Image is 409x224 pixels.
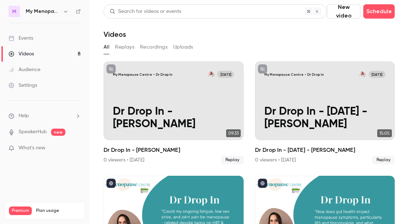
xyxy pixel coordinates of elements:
span: M [12,8,16,15]
img: Dr Clare Spencer [208,71,215,78]
div: Videos [9,50,34,58]
button: Recordings [140,41,168,53]
button: published [258,179,267,188]
span: Replay [372,156,395,164]
div: Settings [9,82,37,89]
span: Premium [9,206,32,215]
span: [DATE] [217,71,234,78]
span: new [51,129,65,136]
a: My Menopause Centre - Dr Drop InDr Clare Spencer[DATE]Dr Drop In - [DATE] - [PERSON_NAME]15:05Dr ... [255,61,395,164]
li: Dr Drop In - April 2025 - Dr Clare Spencer [255,61,395,164]
div: 0 viewers • [DATE] [255,156,296,164]
p: My Menopause Centre - Dr Drop In [113,72,172,77]
img: Dr Clare Spencer [359,71,366,78]
section: Videos [104,4,395,220]
button: New video [327,4,360,19]
li: Dr Drop In - Dr Clare Spencer [104,61,244,164]
h1: Videos [104,30,126,39]
span: [DATE] [369,71,385,78]
div: Audience [9,66,40,73]
button: Replays [115,41,134,53]
button: unpublished [106,64,116,74]
h2: Dr Drop In - [PERSON_NAME] [104,146,244,154]
button: published [106,179,116,188]
a: My Menopause Centre - Dr Drop InDr Clare Spencer[DATE]Dr Drop In - [PERSON_NAME]09:33Dr Drop In -... [104,61,244,164]
p: My Menopause Centre - Dr Drop In [264,72,324,77]
li: help-dropdown-opener [9,112,81,120]
span: 15:05 [377,129,392,137]
button: Uploads [173,41,193,53]
iframe: Noticeable Trigger [72,145,81,151]
button: unpublished [258,64,267,74]
div: 0 viewers • [DATE] [104,156,144,164]
div: Events [9,35,33,42]
span: 09:33 [226,129,241,137]
p: Dr Drop In - [DATE] - [PERSON_NAME] [264,105,385,131]
div: Search for videos or events [110,8,181,15]
p: Dr Drop In - [PERSON_NAME] [113,105,234,131]
span: Help [19,112,29,120]
span: What's new [19,144,45,152]
a: SpeakerHub [19,128,47,136]
h6: My Menopause Centre - Dr Drop In [26,8,60,15]
span: Plan usage [36,208,80,214]
button: Schedule [363,4,395,19]
button: All [104,41,109,53]
span: Replay [221,156,244,164]
h2: Dr Drop In - [DATE] - [PERSON_NAME] [255,146,395,154]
